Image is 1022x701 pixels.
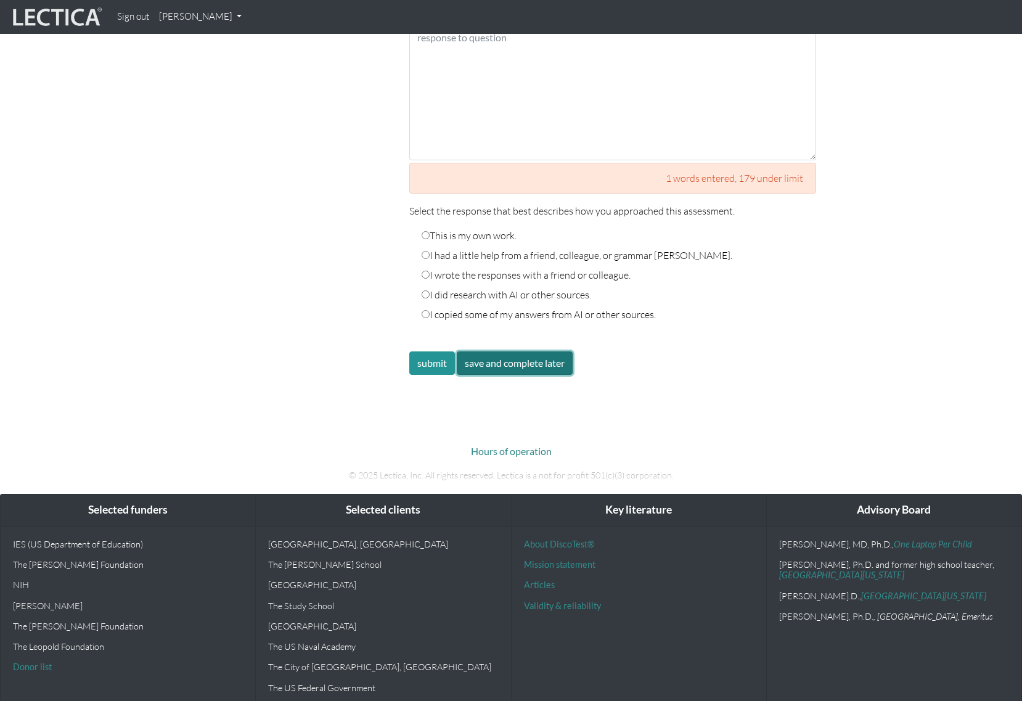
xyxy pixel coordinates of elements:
[154,5,247,29] a: [PERSON_NAME]
[268,683,498,693] p: The US Federal Government
[268,539,498,549] p: [GEOGRAPHIC_DATA], [GEOGRAPHIC_DATA]
[13,621,243,631] p: The [PERSON_NAME] Foundation
[409,163,816,194] div: 1 words entered
[767,494,1021,526] div: Advisory Board
[10,6,102,29] img: lecticalive
[873,611,993,621] em: , [GEOGRAPHIC_DATA], Emeritus
[422,228,517,243] label: This is my own work.
[112,5,154,29] a: Sign out
[422,307,656,322] label: I copied some of my answers from AI or other sources.
[779,611,1009,621] p: [PERSON_NAME], Ph.D.
[512,494,766,526] div: Key literature
[268,621,498,631] p: [GEOGRAPHIC_DATA]
[256,494,510,526] div: Selected clients
[422,287,591,302] label: I did research with AI or other sources.
[268,601,498,611] p: The Study School
[422,268,631,282] label: I wrote the responses with a friend or colleague.
[861,591,986,601] a: [GEOGRAPHIC_DATA][US_STATE]
[1,494,255,526] div: Selected funders
[268,662,498,672] p: The City of [GEOGRAPHIC_DATA], [GEOGRAPHIC_DATA]
[894,539,972,549] a: One Laptop Per Child
[735,172,803,184] span: , 179 under limit
[13,559,243,570] p: The [PERSON_NAME] Foundation
[524,580,555,590] a: Articles
[471,445,552,457] a: Hours of operation
[779,559,1009,581] p: [PERSON_NAME], Ph.D. and former high school teacher,
[268,559,498,570] p: The [PERSON_NAME] School
[268,580,498,590] p: [GEOGRAPHIC_DATA]
[13,580,243,590] p: NIH
[409,351,455,375] button: submit
[524,539,594,549] a: About DiscoTest®
[524,559,595,570] a: Mission statement
[268,641,498,652] p: The US Naval Academy
[169,469,853,482] p: © 2025 Lectica, Inc. All rights reserved. Lectica is a not for profit 501(c)(3) corporation.
[779,539,1009,549] p: [PERSON_NAME], MD, Ph.D.,
[409,203,816,218] p: Select the response that best describes how you approached this assessment.
[13,601,243,611] p: [PERSON_NAME]
[422,251,430,259] input: I had a little help from a friend, colleague, or grammar [PERSON_NAME].
[13,539,243,549] p: IES (US Department of Education)
[457,351,573,375] button: save and complete later
[779,591,1009,601] p: [PERSON_NAME].D.,
[524,601,601,611] a: Validity & reliability
[422,271,430,279] input: I wrote the responses with a friend or colleague.
[13,662,52,672] a: Donor list
[13,641,243,652] p: The Leopold Foundation
[422,231,430,239] input: This is my own work.
[422,290,430,298] input: I did research with AI or other sources.
[422,310,430,318] input: I copied some of my answers from AI or other sources.
[422,248,732,263] label: I had a little help from a friend, colleague, or grammar [PERSON_NAME].
[779,570,904,580] a: [GEOGRAPHIC_DATA][US_STATE]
